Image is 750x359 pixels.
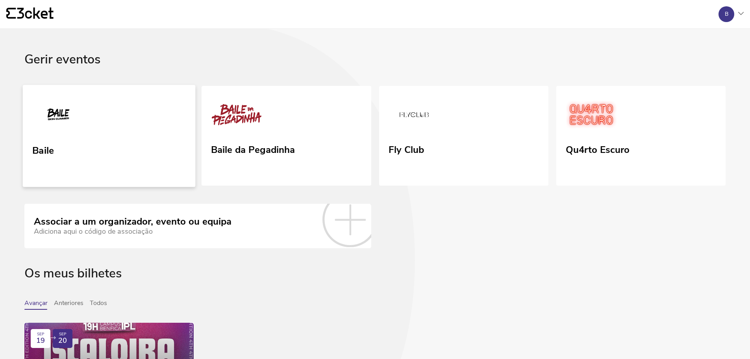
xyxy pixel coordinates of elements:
[32,142,54,156] div: Baile
[58,337,67,345] span: 20
[24,266,726,300] div: Os meus bilhetes
[211,99,262,134] img: Baile da Pegadinha
[37,332,44,337] div: SEP
[24,52,726,86] div: Gerir eventos
[556,86,726,186] a: Qu4rto Escuro Qu4rto Escuro
[566,99,617,134] img: Qu4rto Escuro
[36,337,45,345] span: 19
[389,141,424,156] div: Fly Club
[90,299,107,310] button: Todos
[54,299,83,310] button: Anteriores
[32,98,85,134] img: Baile
[389,99,440,134] img: Fly Club
[202,86,371,186] a: Baile da Pegadinha Baile da Pegadinha
[34,227,231,236] div: Adiciona aqui o código de associação
[211,141,295,156] div: Baile da Pegadinha
[725,11,728,17] div: B
[379,86,548,186] a: Fly Club Fly Club
[6,8,16,19] g: {' '}
[24,204,371,248] a: Associar a um organizador, evento ou equipa Adiciona aqui o código de associação
[6,7,54,21] a: {' '}
[24,299,48,310] button: Avançar
[34,216,231,227] div: Associar a um organizador, evento ou equipa
[566,141,630,156] div: Qu4rto Escuro
[59,332,66,337] div: SEP
[23,85,196,187] a: Baile Baile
